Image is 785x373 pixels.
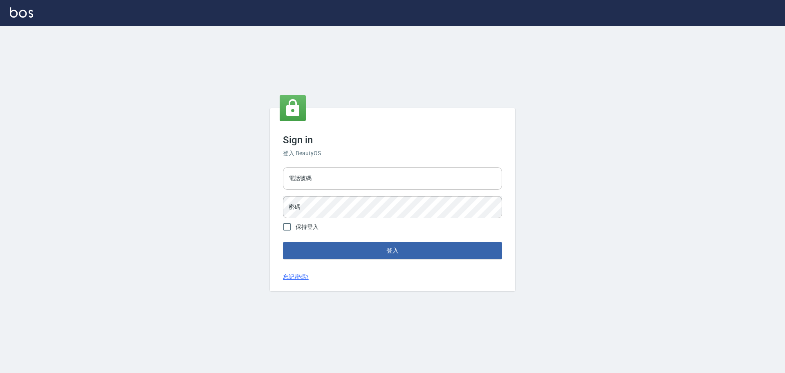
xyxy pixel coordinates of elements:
a: 忘記密碼? [283,273,309,281]
h6: 登入 BeautyOS [283,149,502,158]
span: 保持登入 [296,223,318,231]
img: Logo [10,7,33,18]
button: 登入 [283,242,502,259]
h3: Sign in [283,134,502,146]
